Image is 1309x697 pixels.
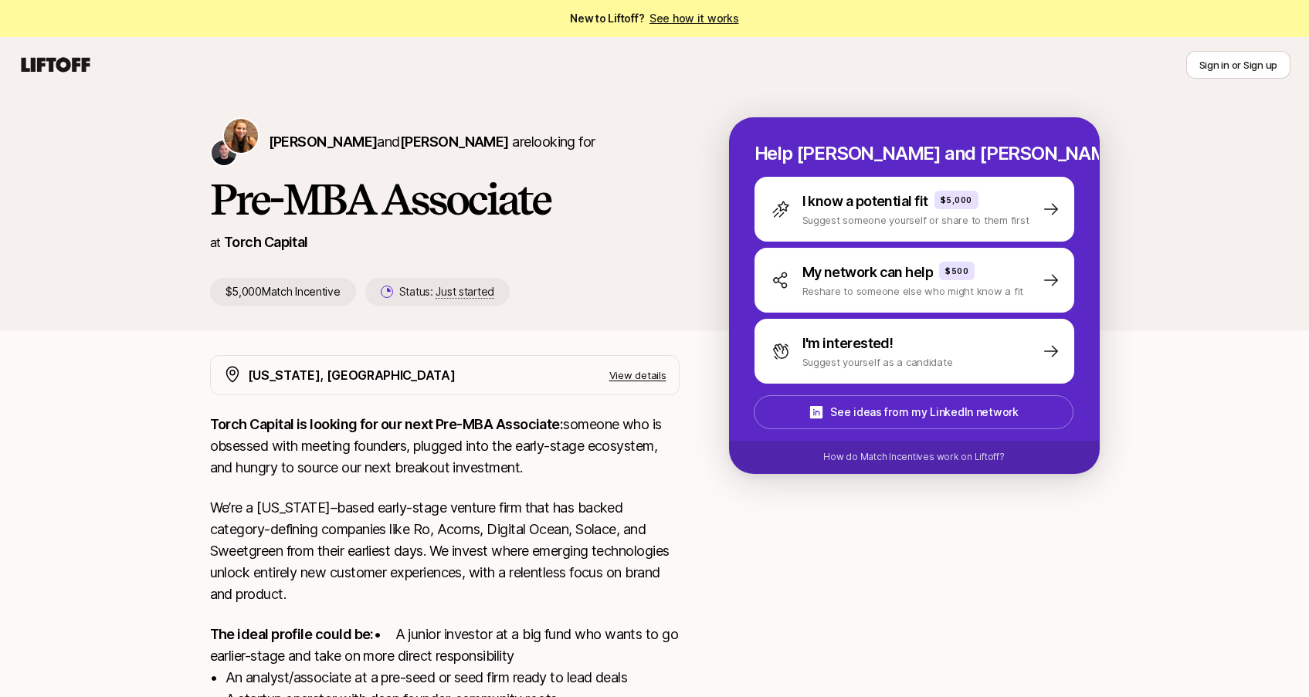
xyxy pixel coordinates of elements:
p: $500 [945,265,968,277]
button: Sign in or Sign up [1186,51,1290,79]
p: See ideas from my LinkedIn network [830,403,1018,421]
a: See how it works [649,12,739,25]
p: Suggest someone yourself or share to them first [802,212,1029,228]
p: $5,000 Match Incentive [210,278,356,306]
button: See ideas from my LinkedIn network [754,395,1073,429]
p: I'm interested! [802,333,894,354]
p: Help [PERSON_NAME] and [PERSON_NAME] hire [755,143,1074,164]
p: [US_STATE], [GEOGRAPHIC_DATA] [248,365,456,385]
span: [PERSON_NAME] [400,134,509,150]
img: Katie Reiner [224,119,258,153]
span: [PERSON_NAME] [269,134,378,150]
p: I know a potential fit [802,191,928,212]
p: are looking for [269,131,595,153]
p: $5,000 [941,194,972,206]
strong: Torch Capital is looking for our next Pre-MBA Associate: [210,416,564,432]
p: someone who is obsessed with meeting founders, plugged into the early-stage ecosystem, and hungry... [210,414,680,479]
img: Christopher Harper [212,140,236,165]
p: View details [609,367,666,383]
span: Just started [436,285,494,299]
a: Torch Capital [224,234,308,250]
span: New to Liftoff? [570,9,738,28]
p: Reshare to someone else who might know a fit [802,283,1024,299]
p: My network can help [802,262,934,283]
p: Status: [399,283,494,301]
h1: Pre-MBA Associate [210,176,680,222]
strong: The ideal profile could be: [210,626,374,642]
p: Suggest yourself as a candidate [802,354,953,370]
p: at [210,232,221,252]
span: and [377,134,508,150]
p: We’re a [US_STATE]–based early-stage venture firm that has backed category-defining companies lik... [210,497,680,605]
p: How do Match Incentives work on Liftoff? [823,450,1004,464]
